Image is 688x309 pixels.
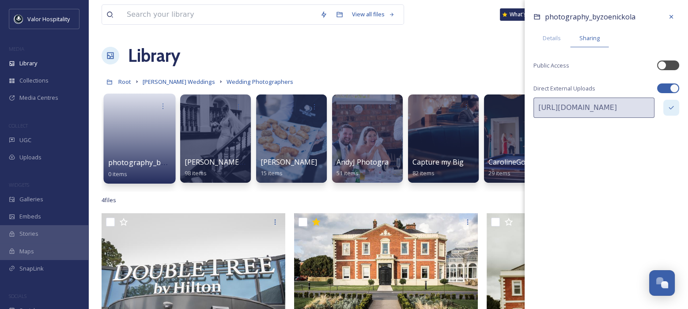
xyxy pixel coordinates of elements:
[102,196,116,204] span: 4 file s
[19,136,31,144] span: UGC
[19,264,44,273] span: SnapLink
[108,170,128,177] span: 0 items
[500,8,544,21] a: What's New
[9,122,28,129] span: COLLECT
[19,153,42,162] span: Uploads
[9,45,24,52] span: MEDIA
[108,158,200,178] a: photography_byzoenickola0 items
[261,157,317,167] span: [PERSON_NAME]
[19,76,49,85] span: Collections
[14,15,23,23] img: images
[185,169,207,177] span: 98 items
[19,94,58,102] span: Media Centres
[19,195,43,203] span: Galleries
[336,157,401,167] span: AndyJ Photography
[412,169,435,177] span: 82 items
[412,157,478,167] span: Capture my Big Day
[143,78,215,86] span: [PERSON_NAME] Weddings
[9,293,26,299] span: SOCIALS
[227,78,293,86] span: Wedding Photographers
[336,169,359,177] span: 51 items
[118,76,131,87] a: Root
[261,169,283,177] span: 15 items
[108,158,200,167] span: photography_byzoenickola
[128,42,180,69] a: Library
[488,157,585,167] span: CarolineGooseyphotography
[488,169,510,177] span: 29 items
[19,59,37,68] span: Library
[348,6,399,23] a: View all files
[488,158,585,177] a: CarolineGooseyphotography29 items
[261,158,317,177] a: [PERSON_NAME]15 items
[118,78,131,86] span: Root
[19,230,38,238] span: Stories
[143,76,215,87] a: [PERSON_NAME] Weddings
[533,84,595,93] span: Direct External Uploads
[227,76,293,87] a: Wedding Photographers
[336,158,401,177] a: AndyJ Photography51 items
[19,212,41,221] span: Embeds
[649,270,675,296] button: Open Chat
[185,157,272,167] span: [PERSON_NAME] & Callum
[19,247,34,256] span: Maps
[9,181,29,188] span: WIDGETS
[185,158,272,177] a: [PERSON_NAME] & Callum98 items
[27,15,70,23] span: Valor Hospitality
[122,5,316,24] input: Search your library
[412,158,478,177] a: Capture my Big Day82 items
